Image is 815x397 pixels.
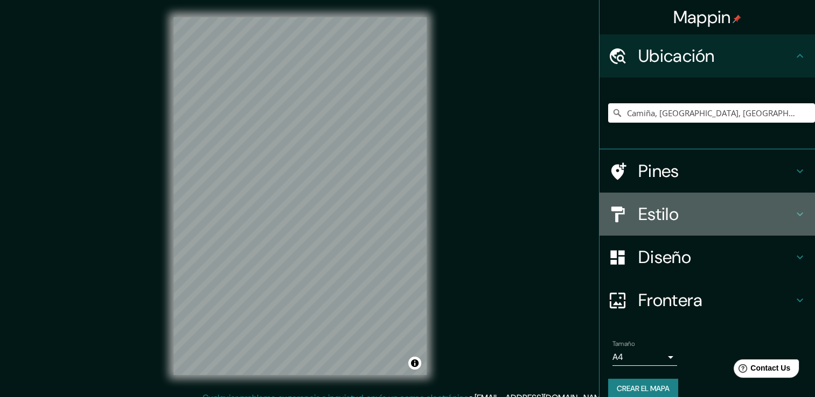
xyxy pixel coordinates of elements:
div: Diseño [600,236,815,279]
div: Ubicación [600,34,815,77]
font: Crear el mapa [617,382,670,395]
div: Frontera [600,279,815,322]
iframe: Help widget launcher [719,355,803,385]
div: Pines [600,150,815,193]
div: Estilo [600,193,815,236]
h4: Estilo [638,203,793,225]
font: Mappin [673,6,731,29]
img: pin-icon.png [733,15,741,23]
h4: Ubicación [638,45,793,67]
div: A4 [612,349,677,366]
button: Alternar atribución [408,357,421,370]
label: Tamaño [612,339,635,349]
h4: Pines [638,160,793,182]
h4: Diseño [638,246,793,268]
h4: Frontera [638,289,793,311]
canvas: Mapa [173,17,427,375]
input: Elige tu ciudad o área [608,103,815,123]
